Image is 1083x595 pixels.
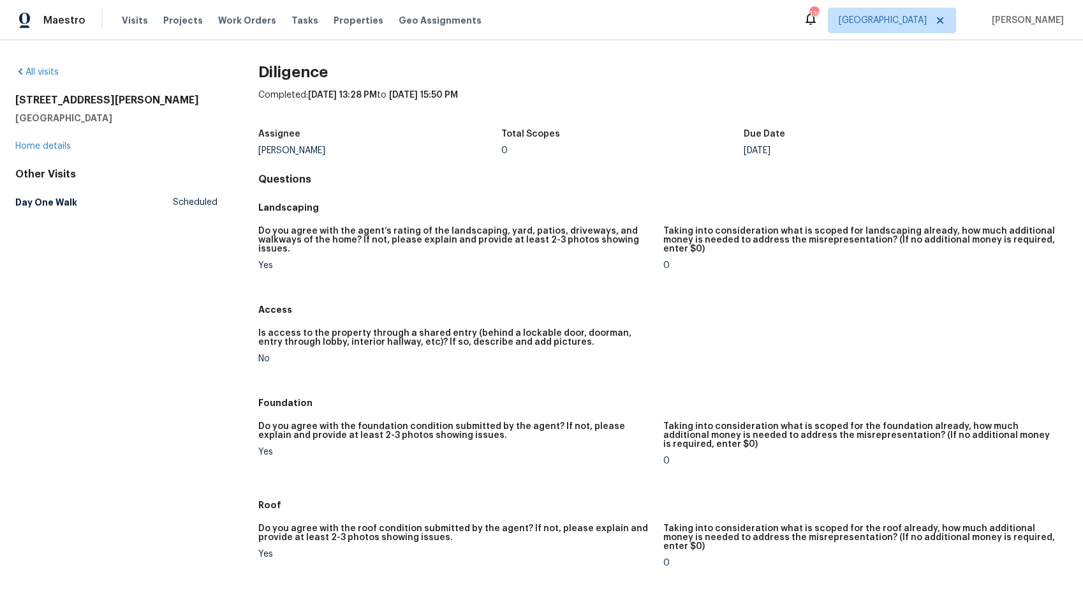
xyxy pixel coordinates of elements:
a: Home details [15,142,71,151]
div: No [258,354,652,363]
h5: [GEOGRAPHIC_DATA] [15,112,217,124]
a: All visits [15,68,59,77]
div: 0 [663,261,1057,270]
span: Maestro [43,14,85,27]
span: [PERSON_NAME] [987,14,1064,27]
div: 0 [663,456,1057,465]
h5: Taking into consideration what is scoped for the foundation already, how much additional money is... [663,422,1057,449]
div: 0 [663,559,1057,568]
span: [DATE] 15:50 PM [389,91,458,100]
span: [GEOGRAPHIC_DATA] [839,14,927,27]
div: [DATE] [744,146,987,155]
h5: Is access to the property through a shared entry (behind a lockable door, doorman, entry through ... [258,329,652,347]
div: Completed: to [258,89,1068,122]
h4: Questions [258,173,1068,186]
div: Yes [258,550,652,559]
div: [PERSON_NAME] [258,146,501,155]
h2: [STREET_ADDRESS][PERSON_NAME] [15,94,217,107]
h5: Total Scopes [501,130,560,139]
h5: Assignee [258,130,300,139]
h5: Due Date [744,130,785,139]
span: [DATE] 13:28 PM [308,91,377,100]
h5: Day One Walk [15,196,77,209]
h5: Do you agree with the roof condition submitted by the agent? If not, please explain and provide a... [258,524,652,542]
a: Day One WalkScheduled [15,191,217,214]
h5: Do you agree with the foundation condition submitted by the agent? If not, please explain and pro... [258,422,652,440]
h5: Taking into consideration what is scoped for the roof already, how much additional money is neede... [663,524,1057,551]
h5: Foundation [258,396,1068,409]
h5: Roof [258,499,1068,511]
div: 0 [501,146,744,155]
h5: Taking into consideration what is scoped for landscaping already, how much additional money is ne... [663,227,1057,253]
span: Scheduled [173,196,217,209]
h5: Landscaping [258,201,1068,214]
span: Geo Assignments [399,14,482,27]
span: Properties [334,14,383,27]
div: Other Visits [15,168,217,181]
div: Yes [258,261,652,270]
div: Yes [258,448,652,456]
div: 130 [809,8,818,20]
h5: Access [258,303,1068,316]
h2: Diligence [258,66,1068,79]
span: Projects [163,14,203,27]
span: Tasks [291,16,318,25]
h5: Do you agree with the agent’s rating of the landscaping, yard, patios, driveways, and walkways of... [258,227,652,253]
span: Visits [122,14,148,27]
span: Work Orders [218,14,276,27]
